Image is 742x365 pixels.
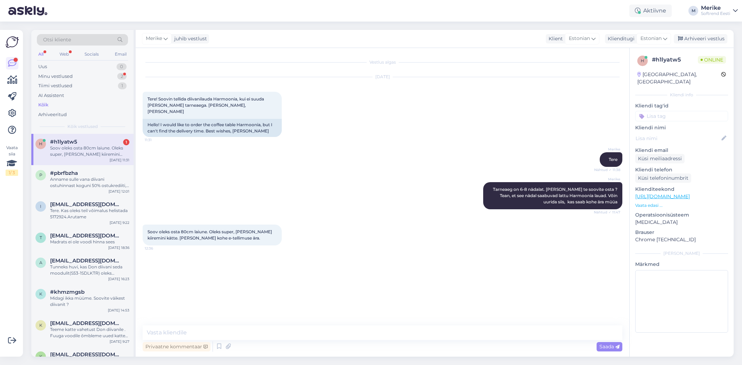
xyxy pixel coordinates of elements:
div: [DATE] 14:53 [108,308,129,313]
span: h [39,141,42,146]
span: Tere [609,157,617,162]
p: [MEDICAL_DATA] [635,219,728,226]
span: Nähtud ✓ 11:47 [594,210,620,215]
span: Nähtud ✓ 11:38 [594,167,620,172]
div: Küsi meiliaadressi [635,154,685,163]
p: Chrome [TECHNICAL_ID] [635,236,728,243]
span: Soov oleks osta 80cm laiune. Oleks super, [PERSON_NAME] kiiremini kätte. [PERSON_NAME] kohe e-tel... [147,229,273,241]
span: iuliia.liubchenko@pg.edu.ee [50,201,122,208]
div: Uus [38,63,47,70]
div: Softrend Eesti [701,11,730,16]
span: Tere! Soovin tellida diivanilauda Harmoonia, kui ei suuda [PERSON_NAME] tarneaega. [PERSON_NAME],... [147,96,265,114]
span: #pbrfbzha [50,170,78,176]
div: Email [113,50,128,59]
div: Merike [701,5,730,11]
div: Web [58,50,70,59]
span: airaalunurm@gmail.com [50,258,122,264]
div: Kõik [38,102,48,108]
div: Tere. Kas oleks teil võimalus helistada 5172924.Arutame [50,208,129,220]
div: Soov oleks osta 80cm laiune. Oleks super, [PERSON_NAME] kiiremini kätte. [PERSON_NAME] kohe e-tel... [50,145,129,157]
p: Vaata edasi ... [635,202,728,209]
div: [GEOGRAPHIC_DATA], [GEOGRAPHIC_DATA] [637,71,721,86]
p: Operatsioonisüsteem [635,211,728,219]
span: Saada [599,343,620,350]
p: Kliendi email [635,147,728,154]
span: #h1lyatw5 [50,139,77,145]
div: 1 [123,139,129,145]
div: [PERSON_NAME] [635,250,728,257]
span: 12:36 [145,246,171,251]
div: AI Assistent [38,92,64,99]
span: t [40,235,42,240]
p: Kliendi tag'id [635,102,728,109]
div: Minu vestlused [38,73,73,80]
span: #khmzmgsb [50,289,85,295]
div: Midagi ikka müüme. Soovite väikest diivanit ? [50,295,129,308]
div: 0 [117,63,127,70]
a: MerikeSoftrend Eesti [701,5,738,16]
span: Otsi kliente [43,36,71,43]
p: Brauser [635,229,728,236]
span: k [39,291,42,297]
div: Kliendi info [635,92,728,98]
p: Kliendi nimi [635,124,728,131]
div: Tiimi vestlused [38,82,72,89]
div: Vestlus algas [143,59,622,65]
div: [DATE] 18:36 [108,245,129,250]
span: kadribusch@gmail.com [50,320,122,326]
div: Teeme katte vahetust Don diivanile . Fuuga voodile õmbleme uued katted. Peaksite salongi tulema j... [50,326,129,339]
span: tiina.uuetoa@gmail.com [50,233,122,239]
span: k [39,354,42,359]
a: [URL][DOMAIN_NAME] [635,193,690,200]
span: i [40,204,41,209]
div: Arhiveeri vestlus [674,34,727,43]
div: [DATE] 16:23 [108,276,129,282]
div: # h1lyatw5 [652,56,698,64]
span: Kõik vestlused [67,123,98,130]
img: Askly Logo [6,35,19,49]
div: M [688,6,698,16]
div: juhib vestlust [171,35,207,42]
span: Estonian [569,35,590,42]
p: Kliendi telefon [635,166,728,173]
p: Märkmed [635,261,728,268]
span: a [39,260,42,265]
div: Anname sulle vana diivani ostuhinnast koguni 50% ostukrediiti, [PERSON_NAME] kasutada uue Softren... [50,176,129,189]
span: Estonian [640,35,662,42]
span: 11:31 [145,137,171,143]
input: Lisa nimi [636,135,720,142]
span: Online [698,56,726,64]
div: Tunneks huvi, kas Don diivani seda moodulit(S53-1SDLKTR) oleks võimalik tellida ka natuke, st 40-... [50,264,129,276]
div: 1 / 3 [6,170,18,176]
div: Küsi telefoninumbrit [635,173,691,183]
span: Merike [594,147,620,152]
span: krissu392@hotmail.com [50,351,122,358]
span: Merike [146,35,162,42]
div: All [37,50,45,59]
div: [DATE] 12:01 [109,189,129,194]
div: Arhiveeritud [38,111,67,118]
div: Hello! I would like to order the coffee table Harmoonia, but I can't find the delivery time. Best... [143,119,282,137]
span: p [39,172,42,178]
span: h [641,58,644,63]
div: Vaata siia [6,145,18,176]
p: Klienditeekond [635,186,728,193]
div: Madrats ei ole voodi hinna sees [50,239,129,245]
div: 2 [117,73,127,80]
input: Lisa tag [635,111,728,121]
span: Tarneaeg on 6-8 nädalat. [PERSON_NAME] te soovite osta ? Tean, et see nädal saabuvad lattu Harmoo... [493,187,619,204]
span: Merike [594,177,620,182]
div: [DATE] 9:22 [110,220,129,225]
div: Klienditugi [605,35,635,42]
div: Klient [546,35,563,42]
div: Socials [83,50,100,59]
div: Privaatne kommentaar [143,342,210,351]
div: Aktiivne [629,5,672,17]
div: [DATE] 11:31 [110,157,129,163]
div: [DATE] [143,74,622,80]
span: k [39,323,42,328]
div: 1 [118,82,127,89]
div: [DATE] 9:27 [110,339,129,344]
